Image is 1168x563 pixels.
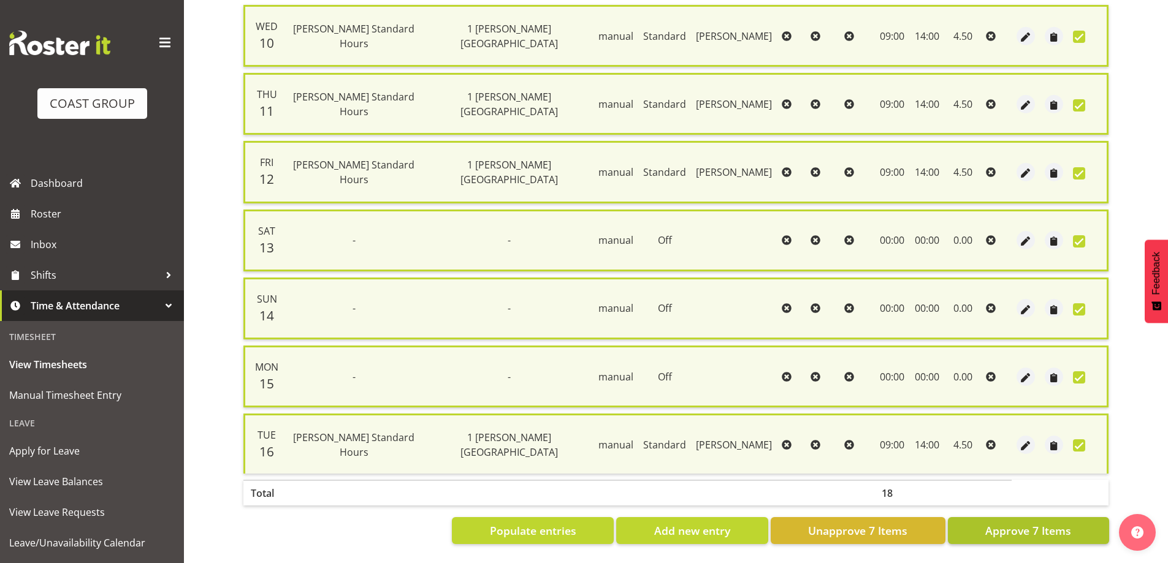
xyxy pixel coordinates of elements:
span: View Leave Balances [9,472,175,491]
span: - [508,301,511,315]
div: Leave [3,410,181,436]
span: Feedback [1151,252,1162,295]
td: 14:00 [910,414,944,474]
span: Inbox [31,235,178,254]
img: Rosterit website logo [9,31,110,55]
span: manual [598,438,633,452]
span: Dashboard [31,174,178,192]
span: 10 [259,34,274,51]
span: [PERSON_NAME] Standard Hours [293,431,414,459]
td: 4.50 [944,5,981,67]
span: Sat [258,224,275,238]
div: COAST GROUP [50,94,135,113]
span: [PERSON_NAME] Standard Hours [293,22,414,50]
span: 12 [259,170,274,187]
td: 09:00 [874,5,910,67]
span: [PERSON_NAME] [696,165,772,179]
span: 16 [259,443,274,460]
span: Leave/Unavailability Calendar [9,534,175,552]
span: - [353,233,356,247]
a: Manual Timesheet Entry [3,380,181,410]
span: [PERSON_NAME] [696,29,772,43]
span: manual [598,233,633,247]
span: manual [598,370,633,384]
td: Standard [638,73,691,135]
td: 00:00 [874,210,910,271]
span: Apply for Leave [9,442,175,460]
img: help-xxl-2.png [1131,526,1143,538]
td: Standard [638,414,691,474]
span: Mon [255,360,278,374]
span: [PERSON_NAME] Standard Hours [293,158,414,186]
span: Time & Attendance [31,297,159,315]
span: Roster [31,205,178,223]
span: manual [598,29,633,43]
span: - [508,233,511,247]
td: 4.50 [944,73,981,135]
button: Unapprove 7 Items [771,517,945,544]
span: [PERSON_NAME] Standard Hours [293,90,414,118]
td: 0.00 [944,210,981,271]
td: 4.50 [944,414,981,474]
span: - [353,301,356,315]
span: - [508,370,511,384]
td: Off [638,210,691,271]
td: 0.00 [944,278,981,339]
span: 13 [259,239,274,256]
span: manual [598,97,633,111]
td: 0.00 [944,346,981,407]
a: View Leave Requests [3,497,181,527]
span: [PERSON_NAME] [696,438,772,452]
span: - [353,370,356,384]
span: 1 [PERSON_NAME][GEOGRAPHIC_DATA] [460,158,558,186]
td: 09:00 [874,414,910,474]
button: Populate entries [452,517,614,544]
button: Add new entry [616,517,768,544]
td: 00:00 [910,346,944,407]
td: 14:00 [910,141,944,203]
span: Thu [257,88,277,101]
button: Feedback - Show survey [1145,240,1168,323]
span: Sun [257,292,277,306]
span: Manual Timesheet Entry [9,386,175,404]
a: Leave/Unavailability Calendar [3,527,181,558]
td: Standard [638,5,691,67]
td: Off [638,346,691,407]
a: View Leave Balances [3,466,181,497]
td: 00:00 [874,346,910,407]
span: manual [598,165,633,179]
a: Apply for Leave [3,436,181,466]
td: 00:00 [874,278,910,339]
span: Approve 7 Items [985,523,1071,538]
span: Populate entries [490,523,576,538]
td: 14:00 [910,5,944,67]
td: 09:00 [874,141,910,203]
td: Standard [638,141,691,203]
td: Off [638,278,691,339]
span: manual [598,301,633,315]
span: 1 [PERSON_NAME][GEOGRAPHIC_DATA] [460,22,558,50]
a: View Timesheets [3,349,181,380]
td: 09:00 [874,73,910,135]
td: 00:00 [910,278,944,339]
span: View Leave Requests [9,503,175,521]
span: 14 [259,307,274,324]
span: View Timesheets [9,355,175,374]
span: [PERSON_NAME] [696,97,772,111]
span: Tue [258,428,276,442]
span: 15 [259,375,274,392]
td: 14:00 [910,73,944,135]
th: 18 [874,480,910,505]
button: Approve 7 Items [948,517,1109,544]
span: Add new entry [654,523,730,538]
th: Total [243,480,283,505]
span: Fri [260,156,273,169]
div: Timesheet [3,324,181,349]
td: 00:00 [910,210,944,271]
span: 11 [259,102,274,119]
span: Unapprove 7 Items [808,523,907,538]
span: Wed [256,20,278,33]
span: Shifts [31,266,159,284]
span: 1 [PERSON_NAME][GEOGRAPHIC_DATA] [460,90,558,118]
span: 1 [PERSON_NAME][GEOGRAPHIC_DATA] [460,431,558,459]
